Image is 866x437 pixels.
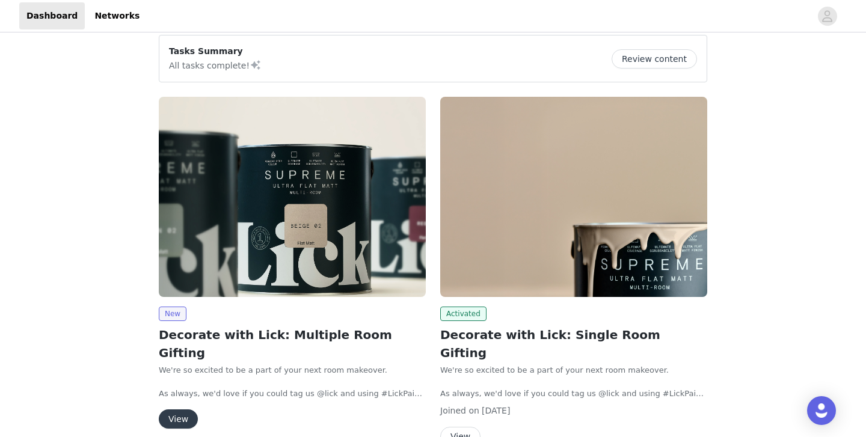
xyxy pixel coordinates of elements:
img: Lick [440,97,707,297]
h2: Decorate with Lick: Single Room Gifting [440,326,707,362]
p: All tasks complete! [169,58,262,72]
span: As always, we'd love if you could tag us @lick and using #LickPaint (if you use hashtags) so we c... [440,389,704,421]
button: Review content [612,49,697,69]
span: [DATE] [482,406,510,415]
p: Tasks Summary [169,45,262,58]
p: We're so excited to be a part of your next room makeover. [159,364,426,376]
span: Activated [440,307,487,321]
span: As always, we'd love if you could tag us @lick and using #LickPaint (if you use hashtags) so we c... [159,389,422,421]
span: Joined on [440,406,479,415]
span: New [159,307,186,321]
a: View [159,415,198,424]
h2: Decorate with Lick: Multiple Room Gifting [159,326,426,362]
p: We're so excited to be a part of your next room makeover. [440,364,707,376]
div: avatar [821,7,833,26]
button: View [159,409,198,429]
a: Dashboard [19,2,85,29]
a: Networks [87,2,147,29]
img: Lick [159,97,426,297]
div: Open Intercom Messenger [807,396,836,425]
